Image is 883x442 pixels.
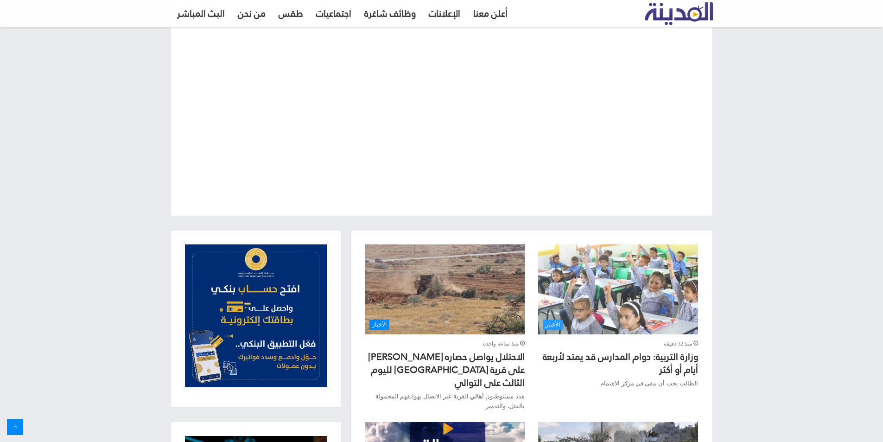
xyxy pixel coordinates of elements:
p: هدد مستوطنون أهالي القرية عبر الاتصال بهواتفهم المحمولة بالقتل، والتدمير [365,391,524,411]
img: تلفزيون المدينة [645,2,713,25]
span: الأخبار [369,320,389,330]
span: منذ ساعة واحدة [483,339,525,349]
span: منذ 32 دقيقة [664,339,698,349]
a: وزارة التربية: دوام المدارس قد يمتد لأربعة أيام أو أكثر [538,244,698,334]
a: الاحتلال يواصل حصاره [PERSON_NAME] على قرية [GEOGRAPHIC_DATA] لليوم الثالث على التوالي [368,348,525,391]
img: صورة وزارة التربية: دوام المدارس قد يمتد لأربعة أيام أو أكثر [538,244,698,334]
p: الطالب يجب أن يبقى في مركز الاهتمام [538,378,698,388]
img: صورة الاحتلال يواصل حصاره وعدوانه على قرية المغير لليوم الثالث على التوالي [365,244,524,334]
a: تلفزيون المدينة [645,3,713,26]
a: الاحتلال يواصل حصاره وعدوانه على قرية المغير لليوم الثالث على التوالي [365,244,524,334]
span: الأخبار [543,320,563,330]
a: وزارة التربية: دوام المدارس قد يمتد لأربعة أيام أو أكثر [543,348,698,378]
